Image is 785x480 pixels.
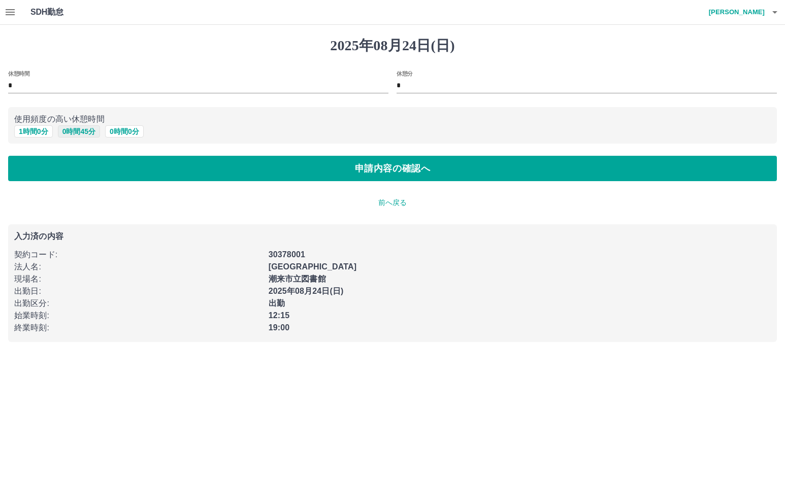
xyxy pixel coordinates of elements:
button: 0時間0分 [105,125,144,138]
label: 休憩分 [397,70,413,77]
b: 2025年08月24日(日) [269,287,344,295]
label: 休憩時間 [8,70,29,77]
p: 現場名 : [14,273,263,285]
button: 0時間45分 [58,125,100,138]
p: 前へ戻る [8,197,777,208]
p: 入力済の内容 [14,232,771,241]
b: 19:00 [269,323,290,332]
p: 出勤日 : [14,285,263,297]
button: 1時間0分 [14,125,53,138]
p: 契約コード : [14,249,263,261]
b: 出勤 [269,299,285,307]
p: 出勤区分 : [14,297,263,310]
b: [GEOGRAPHIC_DATA] [269,262,357,271]
h1: 2025年08月24日(日) [8,37,777,54]
b: 12:15 [269,311,290,320]
b: 30378001 [269,250,305,259]
p: 終業時刻 : [14,322,263,334]
p: 法人名 : [14,261,263,273]
p: 始業時刻 : [14,310,263,322]
b: 潮来市立図書館 [269,275,326,283]
p: 使用頻度の高い休憩時間 [14,113,771,125]
button: 申請内容の確認へ [8,156,777,181]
